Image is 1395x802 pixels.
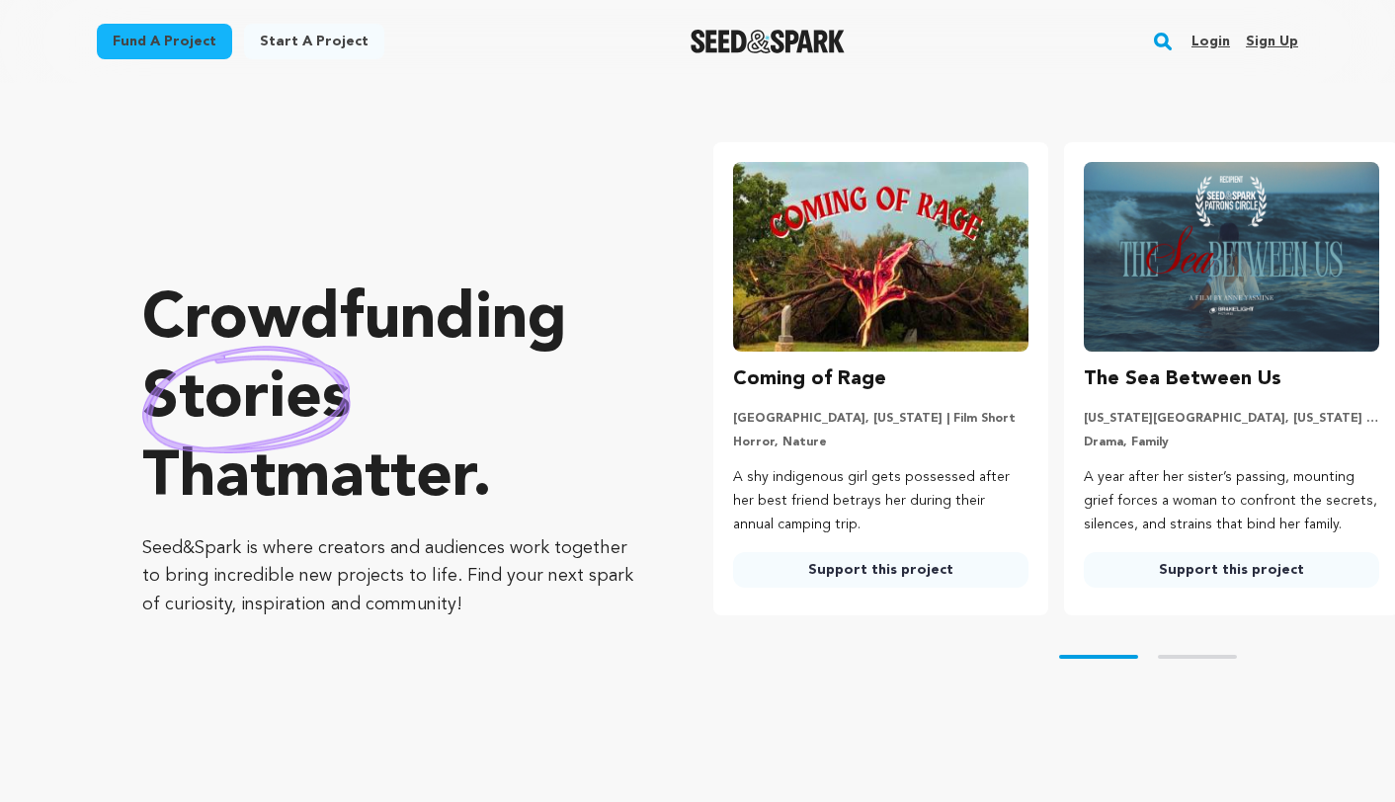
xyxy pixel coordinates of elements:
[1246,26,1298,57] a: Sign up
[733,162,1028,352] img: Coming of Rage image
[1084,466,1379,536] p: A year after her sister’s passing, mounting grief forces a woman to confront the secrets, silence...
[142,281,634,519] p: Crowdfunding that .
[733,363,886,395] h3: Coming of Rage
[244,24,384,59] a: Start a project
[691,30,846,53] img: Seed&Spark Logo Dark Mode
[1084,552,1379,588] a: Support this project
[1191,26,1230,57] a: Login
[1084,411,1379,427] p: [US_STATE][GEOGRAPHIC_DATA], [US_STATE] | Film Short
[142,346,351,453] img: hand sketched image
[733,466,1028,536] p: A shy indigenous girl gets possessed after her best friend betrays her during their annual campin...
[733,411,1028,427] p: [GEOGRAPHIC_DATA], [US_STATE] | Film Short
[276,447,472,511] span: matter
[691,30,846,53] a: Seed&Spark Homepage
[142,534,634,619] p: Seed&Spark is where creators and audiences work together to bring incredible new projects to life...
[1084,435,1379,450] p: Drama, Family
[1084,162,1379,352] img: The Sea Between Us image
[97,24,232,59] a: Fund a project
[733,435,1028,450] p: Horror, Nature
[1084,363,1281,395] h3: The Sea Between Us
[733,552,1028,588] a: Support this project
